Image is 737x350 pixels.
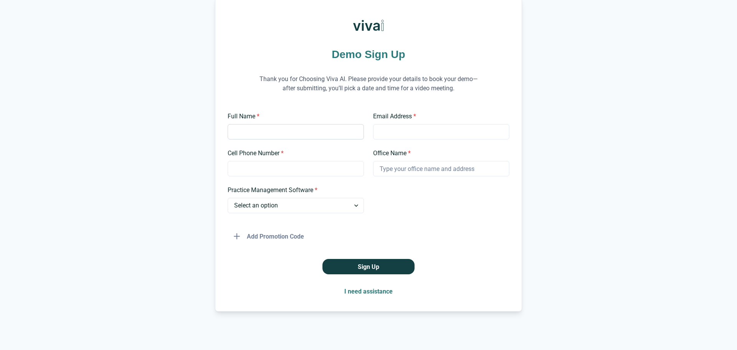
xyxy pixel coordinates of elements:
img: Viva AI Logo [353,10,384,41]
label: Cell Phone Number [228,149,359,158]
h1: Demo Sign Up [228,47,509,62]
input: Type your office name and address [373,161,509,176]
button: Add Promotion Code [228,229,310,244]
button: Sign Up [322,259,415,274]
label: Office Name [373,149,505,158]
label: Practice Management Software [228,186,359,195]
button: I need assistance [338,284,399,299]
label: Email Address [373,112,505,121]
p: Thank you for Choosing Viva AI. Please provide your details to book your demo—after submitting, y... [253,65,484,103]
label: Full Name [228,112,359,121]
